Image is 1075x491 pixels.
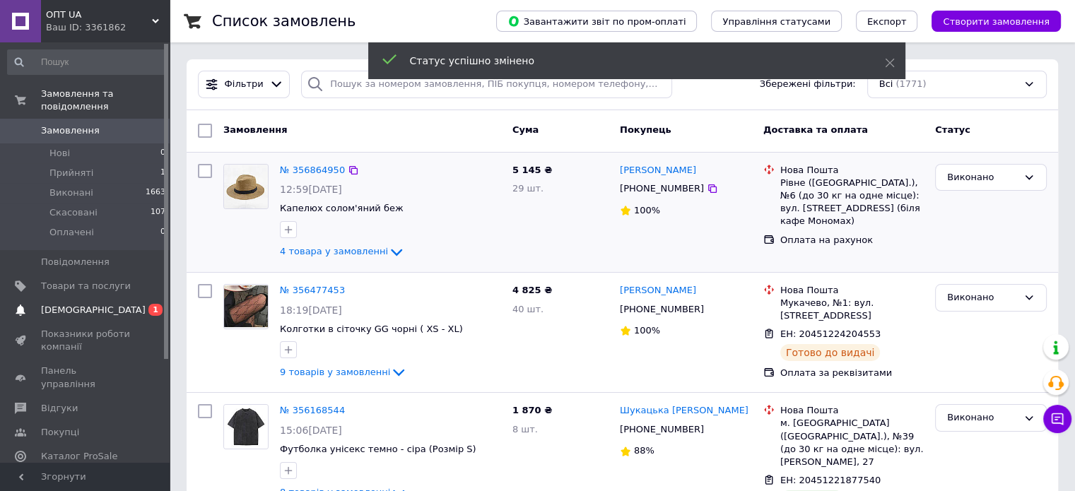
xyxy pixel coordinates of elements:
[617,300,707,319] div: [PHONE_NUMBER]
[620,124,671,135] span: Покупець
[223,404,269,449] a: Фото товару
[617,420,707,439] div: [PHONE_NUMBER]
[780,297,924,322] div: Мукачево, №1: вул. [STREET_ADDRESS]
[280,165,345,175] a: № 356864950
[780,367,924,379] div: Оплата за реквізитами
[634,205,660,215] span: 100%
[780,164,924,177] div: Нова Пошта
[225,78,264,91] span: Фільтри
[280,425,342,436] span: 15:06[DATE]
[280,247,388,257] span: 4 товара у замовленні
[41,88,170,113] span: Замовлення та повідомлення
[780,234,924,247] div: Оплата на рахунок
[224,165,268,208] img: Фото товару
[41,450,117,463] span: Каталог ProSale
[512,165,552,175] span: 5 145 ₴
[224,405,268,449] img: Фото товару
[722,16,830,27] span: Управління статусами
[49,187,93,199] span: Виконані
[947,290,1018,305] div: Виконано
[634,325,660,336] span: 100%
[41,328,131,353] span: Показники роботи компанії
[280,444,476,454] a: Футболка унісекс темно - сіра (Розмір S)
[280,304,342,316] span: 18:19[DATE]
[49,206,98,219] span: Скасовані
[617,179,707,198] div: [PHONE_NUMBER]
[932,11,1061,32] button: Створити замовлення
[1043,405,1071,433] button: Чат з покупцем
[7,49,167,75] input: Пошук
[512,183,544,194] span: 29 шт.
[280,405,345,415] a: № 356168544
[151,206,165,219] span: 107
[49,167,93,179] span: Прийняті
[160,226,165,239] span: 0
[943,16,1050,27] span: Створити замовлення
[512,424,538,434] span: 8 шт.
[160,147,165,160] span: 0
[780,284,924,297] div: Нова Пошта
[146,187,165,199] span: 1663
[634,445,654,456] span: 88%
[301,71,672,98] input: Пошук за номером замовлення, ПІБ покупця, номером телефону, Email, номером накладної
[947,170,1018,185] div: Виконано
[41,402,78,415] span: Відгуки
[512,124,539,135] span: Cума
[49,226,94,239] span: Оплачені
[160,167,165,179] span: 1
[780,344,881,361] div: Готово до видачі
[280,367,407,377] a: 9 товарів у замовленні
[512,405,552,415] span: 1 870 ₴
[935,124,970,135] span: Статус
[507,15,686,28] span: Завантажити звіт по пром-оплаті
[947,410,1018,425] div: Виконано
[41,304,146,317] span: [DEMOGRAPHIC_DATA]
[620,404,748,418] a: Шукацька [PERSON_NAME]
[49,147,70,160] span: Нові
[224,285,268,327] img: Фото товару
[620,284,696,297] a: [PERSON_NAME]
[496,11,697,32] button: Завантажити звіт по пром-оплаті
[41,426,79,439] span: Покупці
[280,184,342,195] span: 12:59[DATE]
[780,475,881,485] span: ЕН: 20451221877540
[879,78,893,91] span: Всі
[46,21,170,34] div: Ваш ID: 3361862
[780,177,924,228] div: Рівне ([GEOGRAPHIC_DATA].), №6 (до 30 кг на одне місце): вул. [STREET_ADDRESS] (біля кафе Мономах)
[223,284,269,329] a: Фото товару
[760,78,856,91] span: Збережені фільтри:
[41,280,131,292] span: Товари та послуги
[41,256,110,268] span: Повідомлення
[212,13,356,30] h1: Список замовлень
[46,8,152,21] span: ОПТ UA
[410,54,850,68] div: Статус успішно змінено
[223,164,269,209] a: Фото товару
[41,365,131,390] span: Панель управління
[620,164,696,177] a: [PERSON_NAME]
[280,203,404,213] a: Капелюх солом'яний беж
[41,124,100,137] span: Замовлення
[780,404,924,417] div: Нова Пошта
[280,285,345,295] a: № 356477453
[780,417,924,468] div: м. [GEOGRAPHIC_DATA] ([GEOGRAPHIC_DATA].), №39 (до 30 кг на одне місце): вул. [PERSON_NAME], 27
[711,11,842,32] button: Управління статусами
[148,304,163,316] span: 1
[280,324,463,334] a: Колготки в сіточку GG чорні ( XS - XL)
[223,124,287,135] span: Замовлення
[763,124,868,135] span: Доставка та оплата
[867,16,907,27] span: Експорт
[780,329,881,339] span: ЕН: 20451224204553
[280,246,405,256] a: 4 товара у замовленні
[512,285,552,295] span: 4 825 ₴
[856,11,918,32] button: Експорт
[917,16,1061,26] a: Створити замовлення
[512,304,544,314] span: 40 шт.
[280,367,390,377] span: 9 товарів у замовленні
[895,78,926,89] span: (1771)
